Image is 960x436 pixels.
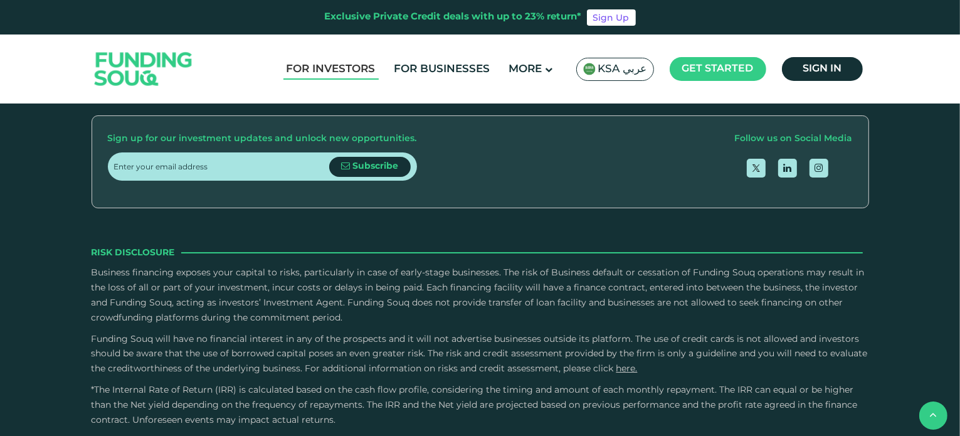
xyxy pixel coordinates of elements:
[782,57,863,81] a: Sign in
[509,64,542,75] span: More
[735,132,853,147] div: Follow us on Social Media
[352,162,398,171] span: Subscribe
[108,132,417,147] div: Sign up for our investment updates and unlock new opportunities.
[391,59,493,80] a: For Businesses
[803,64,841,73] span: Sign in
[587,9,636,26] a: Sign Up
[778,159,797,178] a: open Linkedin
[92,266,869,326] p: Business financing exposes your capital to risks, particularly in case of early-stage businesses....
[92,335,868,374] span: Funding Souq will have no financial interest in any of the prospects and it will not advertise bu...
[325,10,582,24] div: Exclusive Private Credit deals with up to 23% return*
[598,62,647,77] span: KSA عربي
[82,38,205,101] img: Logo
[616,364,638,373] a: here.
[919,401,947,430] button: back
[92,246,175,260] span: Risk Disclosure
[682,64,754,73] span: Get started
[810,159,828,178] a: open Instagram
[329,157,411,177] button: Subscribe
[752,164,760,172] img: twitter
[747,159,766,178] a: open Twitter
[114,152,329,181] input: Enter your email address
[92,383,869,428] p: *The Internal Rate of Return (IRR) is calculated based on the cash flow profile, considering the ...
[583,63,596,75] img: SA Flag
[283,59,379,80] a: For Investors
